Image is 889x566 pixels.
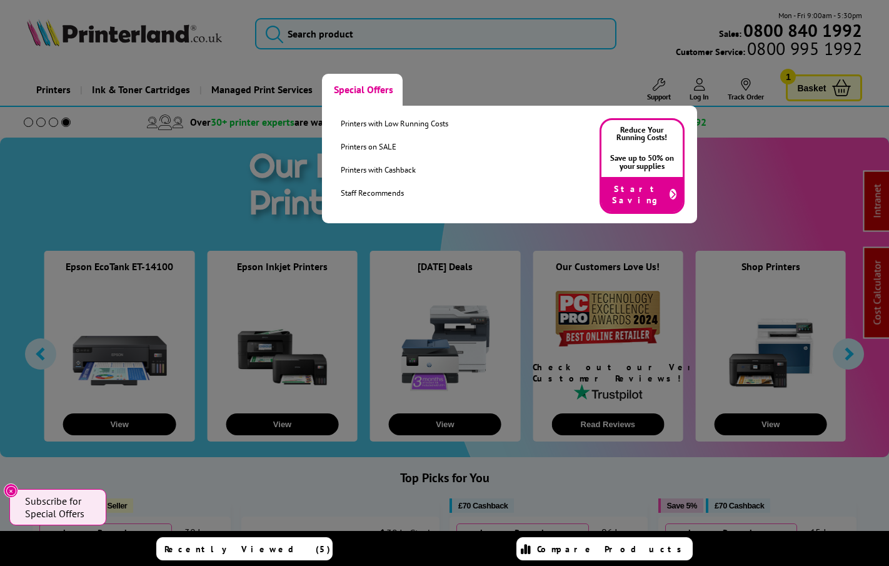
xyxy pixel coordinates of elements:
[156,537,333,560] a: Recently Viewed (5)
[601,148,683,177] p: Save up to 50% on your supplies
[341,141,448,152] a: Printers on SALE
[601,177,683,212] div: Start Saving
[164,543,331,555] span: Recently Viewed (5)
[322,74,403,106] a: Special Offers
[4,483,18,498] button: Close
[341,118,448,129] a: Printers with Low Running Costs
[537,543,688,555] span: Compare Products
[601,120,683,149] p: Reduce Your Running Costs!
[341,188,448,198] a: Staff Recommends
[341,164,448,175] a: Printers with Cashback
[600,118,685,214] a: Reduce Your Running Costs! Save up to 50% on your supplies Start Saving
[516,537,693,560] a: Compare Products
[25,495,94,520] span: Subscribe for Special Offers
